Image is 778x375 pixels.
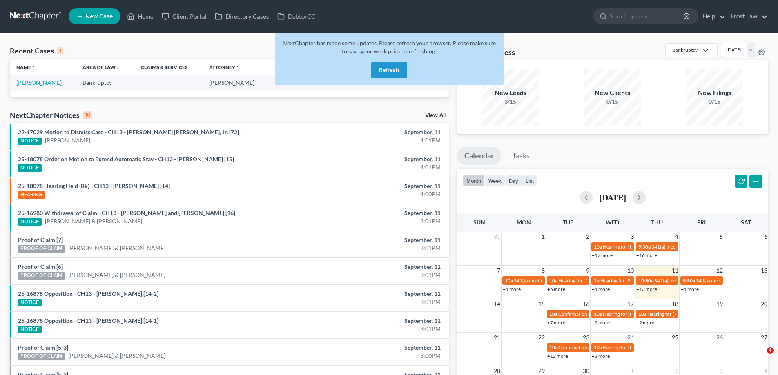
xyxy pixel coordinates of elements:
a: Proof of Claim [6] [18,263,63,270]
span: 10a [549,344,557,351]
span: NextChapter has made some updates. Please refresh your browser. Please make sure to save your wor... [283,40,496,55]
span: 10a [549,311,557,317]
span: Hearing for [PERSON_NAME] [600,277,664,284]
div: 3:01PM [305,298,441,306]
span: 1 [541,232,546,242]
i: unfold_more [235,65,240,70]
span: 17 [626,299,635,309]
span: Hearing for [PERSON_NAME] [603,244,667,250]
span: Wed [606,219,619,226]
span: 10 [626,266,635,275]
span: 24 [626,333,635,342]
span: 341(a) meeting for [PERSON_NAME] [514,277,593,284]
a: Directory Cases [211,9,273,24]
a: 25-16878 Opposition - CH13 - [PERSON_NAME] [14-1] [18,317,158,324]
a: Tasks [505,147,537,165]
div: New Filings [686,88,743,98]
div: 4:01PM [305,163,441,171]
span: 341(a) meeting for [PERSON_NAME] [696,277,775,284]
span: Confirmation hearing for [PERSON_NAME] [558,344,651,351]
a: +13 more [636,286,657,292]
div: 1 [57,47,63,54]
span: 12 [716,266,724,275]
div: September, 11 [305,290,441,298]
a: +5 more [547,286,565,292]
div: 3:01PM [305,217,441,225]
div: NOTICE [18,138,42,145]
span: 26 [716,333,724,342]
a: Area of Lawunfold_more [82,64,120,70]
span: 25 [671,333,679,342]
span: 8 [541,266,546,275]
span: 15 [537,299,546,309]
th: Claims & Services [134,59,203,75]
i: unfold_more [116,65,120,70]
span: 341(a) meeting for [PERSON_NAME] [651,244,730,250]
span: 10a [594,311,602,317]
span: 7 [496,266,501,275]
a: [PERSON_NAME] & [PERSON_NAME] [68,352,165,360]
span: Sun [473,219,485,226]
span: 2 [585,232,590,242]
span: 11 [671,266,679,275]
span: 10a [638,311,646,317]
a: +4 more [592,286,610,292]
div: PROOF OF CLAIM [18,272,65,280]
iframe: Intercom live chat [750,347,770,367]
a: [PERSON_NAME] & [PERSON_NAME] [45,217,142,225]
span: 18 [671,299,679,309]
span: 27 [760,333,768,342]
span: 341(a) meeting for [PERSON_NAME] [654,277,733,284]
span: Hearing for [PERSON_NAME] [647,311,711,317]
a: Attorneyunfold_more [209,64,240,70]
td: [PERSON_NAME] [203,75,269,90]
a: [PERSON_NAME] [16,79,62,86]
a: Client Portal [158,9,211,24]
span: Hearing for [PERSON_NAME] [603,311,667,317]
span: Hearing for [PERSON_NAME] [558,277,622,284]
a: Nameunfold_more [16,64,36,70]
div: PROOF OF CLAIM [18,245,65,253]
a: 25-16878 Opposition - CH13 - [PERSON_NAME] [14-2] [18,290,158,297]
div: 4:00PM [305,190,441,198]
span: 13 [760,266,768,275]
div: September, 11 [305,128,441,136]
button: day [505,175,522,186]
div: September, 11 [305,263,441,271]
span: 20 [760,299,768,309]
span: 2p [594,277,600,284]
a: +2 more [636,320,654,326]
div: September, 11 [305,236,441,244]
span: 6 [763,232,768,242]
div: 10 [83,111,92,119]
a: Home [123,9,158,24]
div: New Leads [482,88,539,98]
span: 31 [493,232,501,242]
a: Proof of Claim [5-3] [18,344,68,351]
a: +2 more [592,353,610,359]
span: 21 [493,333,501,342]
span: 9 [585,266,590,275]
span: 10:30a [638,277,653,284]
span: 22 [537,333,546,342]
div: HEARING [18,191,45,199]
button: list [522,175,537,186]
a: +2 more [592,320,610,326]
a: Proof of Claim [7] [18,236,63,243]
span: 4 [767,347,774,354]
a: +16 more [636,252,657,258]
a: +4 more [681,286,699,292]
span: 14 [493,299,501,309]
div: NOTICE [18,299,42,306]
span: Fri [697,219,706,226]
span: 23 [582,333,590,342]
a: 25-16980 Withdrawal of Claim - CH13 - [PERSON_NAME] and [PERSON_NAME] [16] [18,209,235,216]
div: Bankruptcy [672,47,698,53]
div: 4:01PM [305,136,441,144]
div: NOTICE [18,326,42,333]
div: September, 11 [305,209,441,217]
div: NOTICE [18,164,42,172]
a: 25-18078 Order on Motion to Extend Automatic Stay - CH13 - [PERSON_NAME] [15] [18,155,234,162]
span: 3 [630,232,635,242]
span: Tue [563,219,573,226]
